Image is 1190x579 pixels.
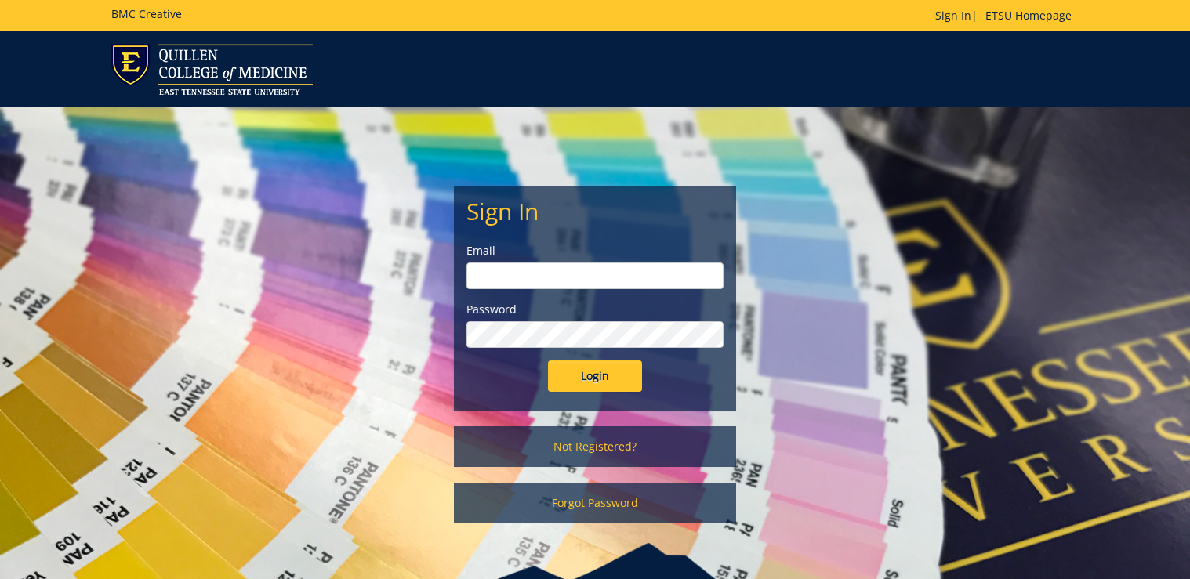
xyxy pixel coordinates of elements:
p: | [935,8,1079,24]
a: ETSU Homepage [978,8,1079,23]
input: Login [548,360,642,392]
a: Not Registered? [454,426,736,467]
label: Password [466,302,724,317]
img: ETSU logo [111,44,313,95]
a: Forgot Password [454,483,736,523]
h2: Sign In [466,198,724,224]
h5: BMC Creative [111,8,182,20]
a: Sign In [935,8,971,23]
label: Email [466,243,724,259]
